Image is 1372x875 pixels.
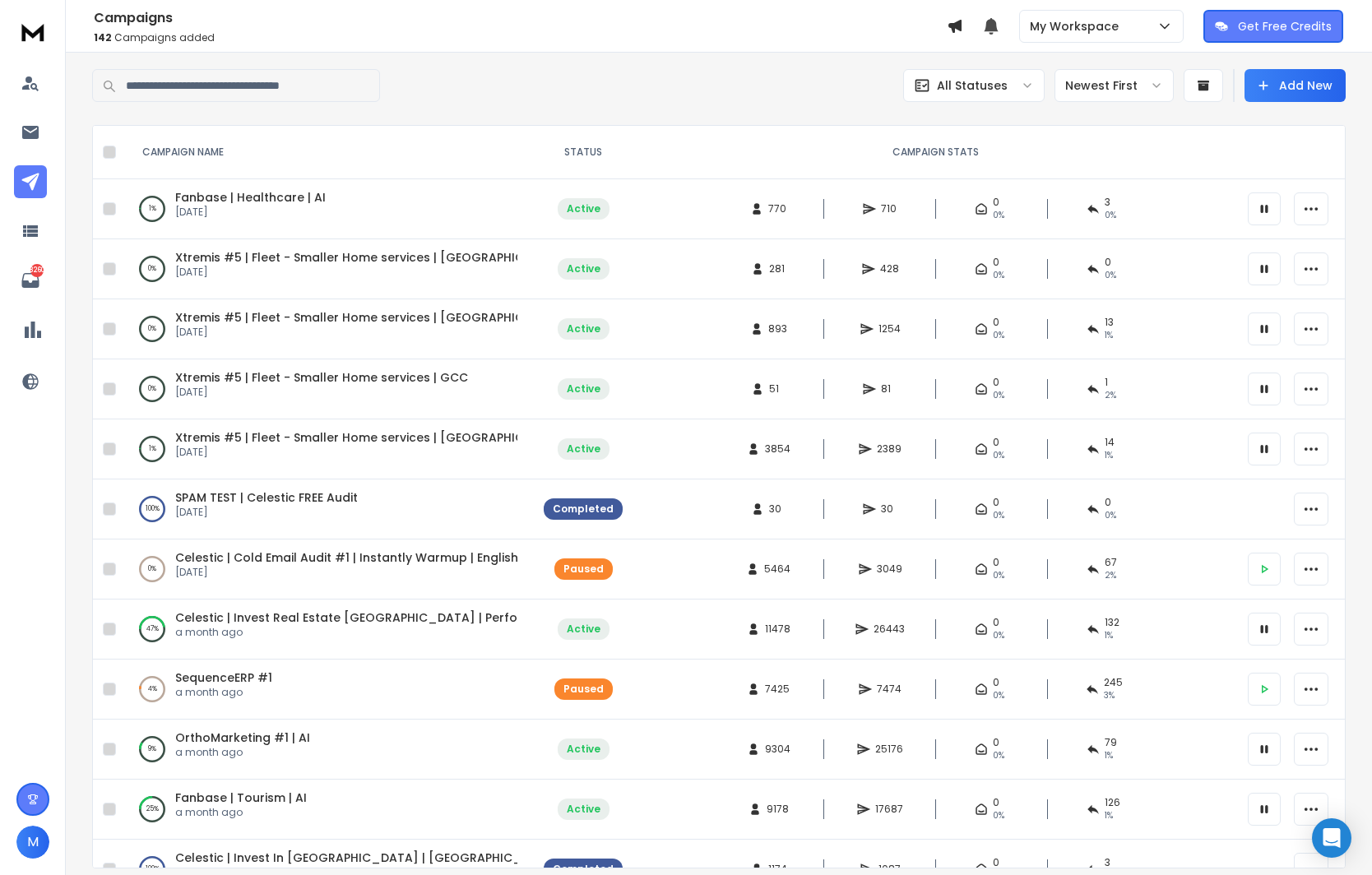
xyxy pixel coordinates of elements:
[993,616,999,629] span: 0
[567,322,600,336] div: Active
[993,556,999,569] span: 0
[1105,796,1120,809] span: 126
[175,386,468,399] p: [DATE]
[1105,209,1116,222] span: 0 %
[881,502,897,516] span: 30
[175,326,517,339] p: [DATE]
[765,623,790,636] span: 11478
[1030,18,1125,35] p: My Workspace
[1105,556,1117,569] span: 67
[175,489,358,506] a: SPAM TEST | Celestic FREE Audit
[148,381,156,397] p: 0 %
[993,389,1004,402] span: 0%
[993,496,999,509] span: 0
[993,316,999,329] span: 0
[175,309,572,326] span: Xtremis #5 | Fleet - Smaller Home services | [GEOGRAPHIC_DATA]
[1105,389,1116,402] span: 2 %
[1105,196,1110,209] span: 3
[123,720,534,780] td: 9%OrthoMarketing #1 | AIa month ago
[1203,10,1343,43] button: Get Free Credits
[123,419,534,479] td: 1%Xtremis #5 | Fleet - Smaller Home services | [GEOGRAPHIC_DATA][DATE]
[993,856,999,869] span: 0
[14,264,47,297] a: 8260
[149,201,156,217] p: 1 %
[123,780,534,840] td: 25%Fanbase | Tourism | AIa month ago
[993,269,1004,282] span: 0%
[993,509,1004,522] span: 0%
[146,501,160,517] p: 100 %
[94,31,947,44] p: Campaigns added
[567,743,600,756] div: Active
[175,429,572,446] a: Xtremis #5 | Fleet - Smaller Home services | [GEOGRAPHIC_DATA]
[881,382,897,396] span: 81
[993,329,1004,342] span: 0%
[1105,256,1111,269] span: 0
[175,266,517,279] p: [DATE]
[768,322,787,336] span: 893
[94,30,112,44] span: 142
[175,789,307,806] a: Fanbase | Tourism | AI
[567,382,600,396] div: Active
[563,562,604,576] div: Paused
[175,850,656,866] span: Celestic | Invest In [GEOGRAPHIC_DATA] | [GEOGRAPHIC_DATA] | Only Founders
[875,803,903,816] span: 17687
[993,749,1004,762] span: 0%
[175,549,703,566] span: Celestic | Cold Email Audit #1 | Instantly Warmup | English + [GEOGRAPHIC_DATA] + Gulf
[993,196,999,209] span: 0
[175,206,326,219] p: [DATE]
[175,189,326,206] span: Fanbase | Healthcare | AI
[877,442,902,456] span: 2389
[123,660,534,720] td: 4%SequenceERP #1a month ago
[993,569,1004,582] span: 0%
[175,249,572,266] span: Xtremis #5 | Fleet - Smaller Home services | [GEOGRAPHIC_DATA]
[175,669,272,686] a: SequenceERP #1
[993,256,999,269] span: 0
[765,743,790,756] span: 9304
[1105,856,1110,869] span: 3
[937,77,1008,94] p: All Statuses
[148,741,156,757] p: 9 %
[1105,329,1113,342] span: 1 %
[149,441,156,457] p: 1 %
[148,561,156,577] p: 0 %
[1105,616,1119,629] span: 132
[567,262,600,275] div: Active
[993,376,999,389] span: 0
[1105,749,1113,762] span: 1 %
[123,179,534,239] td: 1%Fanbase | Healthcare | AI[DATE]
[767,803,789,816] span: 9178
[567,442,600,456] div: Active
[769,502,786,516] span: 30
[877,683,902,696] span: 7474
[146,621,159,637] p: 47 %
[1105,569,1116,582] span: 2 %
[993,736,999,749] span: 0
[993,809,1004,822] span: 0%
[175,806,307,819] p: a month ago
[881,202,897,215] span: 710
[993,689,1004,702] span: 0%
[1105,509,1116,522] span: 0 %
[1104,689,1115,702] span: 3 %
[175,446,517,459] p: [DATE]
[123,479,534,539] td: 100%SPAM TEST | Celestic FREE Audit[DATE]
[175,369,468,386] a: Xtremis #5 | Fleet - Smaller Home services | GCC
[567,803,600,816] div: Active
[993,436,999,449] span: 0
[123,539,534,600] td: 0%Celestic | Cold Email Audit #1 | Instantly Warmup | English + [GEOGRAPHIC_DATA] + Gulf[DATE]
[874,623,905,636] span: 26443
[1105,736,1117,749] span: 79
[16,826,49,859] button: M
[175,746,310,759] p: a month ago
[1105,316,1114,329] span: 13
[1105,496,1111,509] span: 0
[993,629,1004,642] span: 0%
[175,729,310,746] a: OrthoMarketing #1 | AI
[567,623,600,636] div: Active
